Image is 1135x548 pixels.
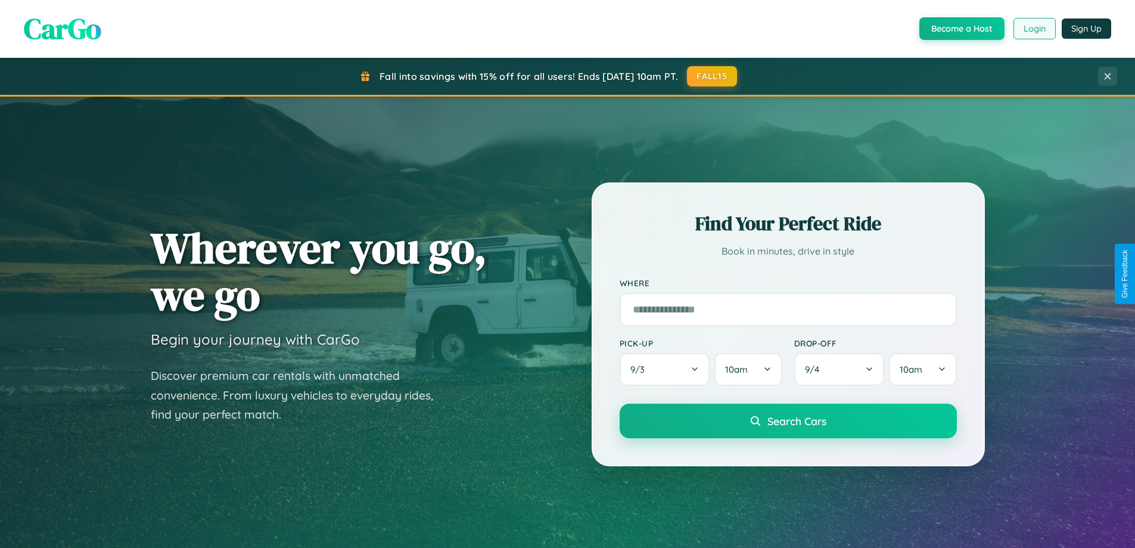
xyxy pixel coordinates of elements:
[151,224,487,318] h1: Wherever you go, we go
[151,330,360,348] h3: Begin your journey with CarGo
[620,338,782,348] label: Pick-up
[620,210,957,237] h2: Find Your Perfect Ride
[620,404,957,438] button: Search Cars
[151,366,449,425] p: Discover premium car rentals with unmatched convenience. From luxury vehicles to everyday rides, ...
[919,17,1005,40] button: Become a Host
[24,9,101,48] span: CarGo
[380,70,678,82] span: Fall into savings with 15% off for all users! Ends [DATE] 10am PT.
[630,364,651,375] span: 9 / 3
[687,66,737,86] button: FALL15
[620,278,957,288] label: Where
[620,243,957,260] p: Book in minutes, drive in style
[900,364,922,375] span: 10am
[767,414,826,428] span: Search Cars
[794,338,957,348] label: Drop-off
[889,353,956,386] button: 10am
[805,364,825,375] span: 9 / 4
[725,364,748,375] span: 10am
[1013,18,1056,39] button: Login
[714,353,782,386] button: 10am
[1121,250,1129,298] div: Give Feedback
[794,353,885,386] button: 9/4
[1062,18,1111,39] button: Sign Up
[620,353,710,386] button: 9/3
